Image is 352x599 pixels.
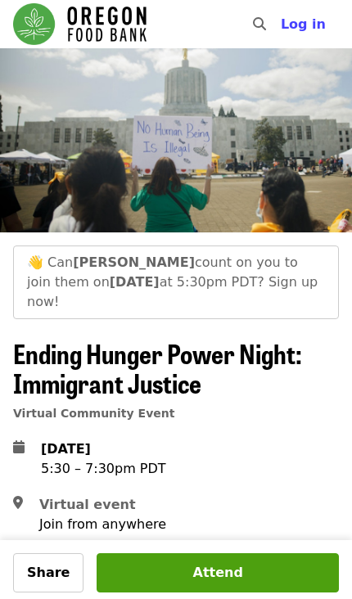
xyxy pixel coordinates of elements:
[110,274,160,290] strong: [DATE]
[27,254,43,270] span: waving emoji
[13,334,302,401] span: Ending Hunger Power Night: Immigrant Justice
[276,5,289,44] input: Search
[253,16,266,32] i: search icon
[13,439,25,455] i: calendar icon
[39,516,166,532] span: Join from anywhere
[39,497,136,512] a: Virtual event
[97,553,339,592] button: Attend
[13,495,23,511] i: map-marker-alt icon
[27,254,318,309] span: Can count on you to join them on at 5:30pm PDT? Sign up now!
[13,407,174,420] a: Virtual Community Event
[41,459,166,479] div: 5:30 – 7:30pm PDT
[13,3,147,45] img: Oregon Food Bank - Home
[73,254,195,270] strong: [PERSON_NAME]
[27,565,70,580] span: Share
[41,441,91,457] strong: [DATE]
[268,8,339,41] button: Log in
[281,16,326,32] span: Log in
[13,553,83,592] button: Share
